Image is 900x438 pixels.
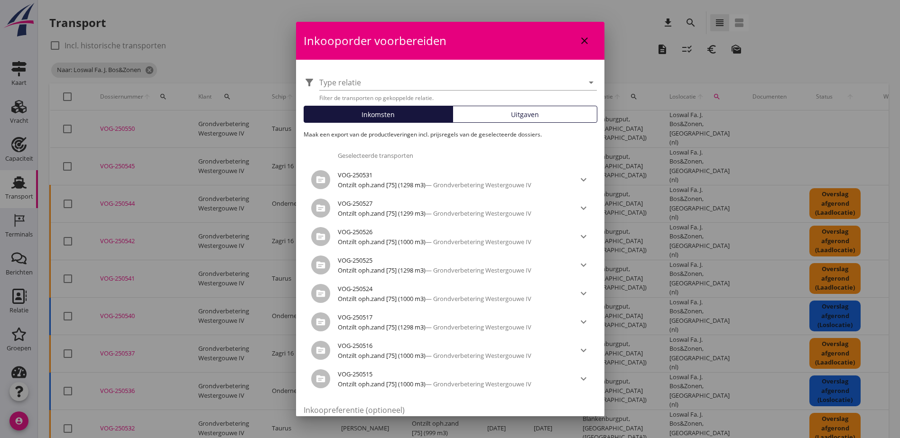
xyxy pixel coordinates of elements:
i: keyboard_arrow_down [578,259,589,271]
i: source [311,255,330,274]
div: Inkooporder voorbereiden [296,22,604,60]
i: keyboard_arrow_down [578,316,589,328]
i: source [311,369,330,388]
button: Uitgaven [453,106,597,123]
p: Maak een export van de productleveringen incl. prijsregels van de geselecteerde dossiers. [304,130,597,139]
i: keyboard_arrow_down [578,288,589,299]
i: source [311,199,330,218]
i: keyboard_arrow_down [578,373,589,384]
div: VOG-250516 [338,340,563,351]
i: close [579,35,590,46]
div: VOG-250524 [338,283,563,294]
div: — Grondverbetering Westergouwe IV [338,380,563,389]
span: Ontzilt oph.zand [75] (1000 m3) [338,294,426,303]
i: keyboard_arrow_down [578,202,589,214]
i: filter_alt [304,77,315,88]
div: — Grondverbetering Westergouwe IV [338,294,563,304]
span: Ontzilt oph.zand [75] (1298 m3) [338,266,426,274]
div: VOG-250526 [338,226,563,237]
i: keyboard_arrow_down [578,174,589,185]
div: VOG-250527 [338,198,563,209]
div: — Grondverbetering Westergouwe IV [338,209,563,219]
button: Inkomsten [304,106,454,123]
div: — Grondverbetering Westergouwe IV [338,351,563,361]
span: Inkomsten [362,109,395,119]
i: arrow_drop_down [585,77,597,88]
div: — Grondverbetering Westergouwe IV [338,323,563,332]
div: VOG-250517 [338,311,563,323]
div: VOG-250525 [338,255,563,266]
i: source [311,170,330,189]
i: source [311,227,330,246]
span: Ontzilt oph.zand [75] (1000 m3) [338,237,426,246]
div: Geselecteerde transporten [330,146,597,165]
i: source [311,284,330,303]
div: VOG-250531 [338,169,563,181]
div: Filter de transporten op gekoppelde relatie. [319,94,597,102]
i: source [311,312,330,331]
span: Ontzilt oph.zand [75] (1299 m3) [338,209,426,218]
i: keyboard_arrow_down [578,231,589,242]
span: Ontzilt oph.zand [75] (1298 m3) [338,323,426,331]
div: VOG-250515 [338,368,563,380]
input: Inkoopreferentie (optioneel) [304,402,597,418]
i: source [311,341,330,360]
span: Ontzilt oph.zand [75] (1000 m3) [338,380,426,388]
div: — Grondverbetering Westergouwe IV [338,266,563,275]
i: keyboard_arrow_down [578,345,589,356]
span: Ontzilt oph.zand [75] (1298 m3) [338,181,426,189]
div: — Grondverbetering Westergouwe IV [338,237,563,247]
div: — Grondverbetering Westergouwe IV [338,181,563,190]
span: Ontzilt oph.zand [75] (1000 m3) [338,351,426,360]
span: Uitgaven [511,109,539,119]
